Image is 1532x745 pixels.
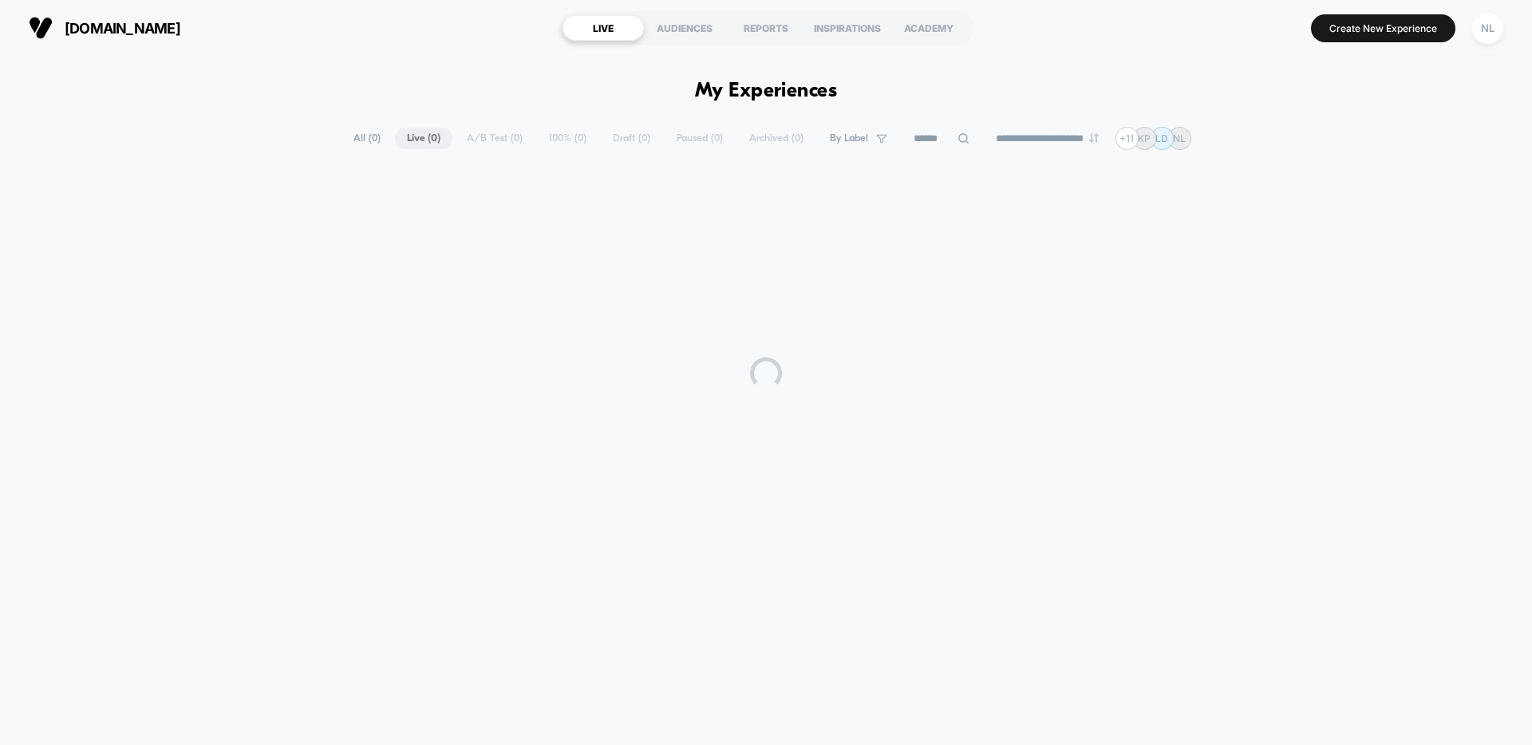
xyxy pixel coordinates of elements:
[695,80,838,103] h1: My Experiences
[1311,14,1455,42] button: Create New Experience
[1115,127,1139,150] div: + 11
[342,128,393,149] span: All ( 0 )
[65,20,180,37] span: [DOMAIN_NAME]
[644,15,725,41] div: AUDIENCES
[807,15,888,41] div: INSPIRATIONS
[1155,132,1168,144] p: LD
[1467,12,1508,45] button: NL
[1173,132,1186,144] p: NL
[888,15,969,41] div: ACADEMY
[1089,133,1099,143] img: end
[725,15,807,41] div: REPORTS
[830,132,868,144] span: By Label
[563,15,644,41] div: LIVE
[29,16,53,40] img: Visually logo
[1472,13,1503,44] div: NL
[24,15,185,41] button: [DOMAIN_NAME]
[1138,132,1151,144] p: KP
